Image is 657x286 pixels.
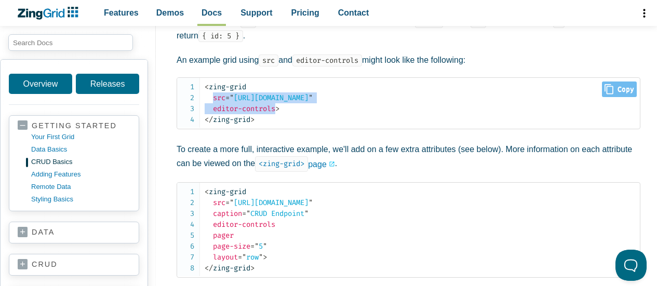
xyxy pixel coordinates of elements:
span: = [238,253,242,262]
span: caption [213,209,242,218]
iframe: Toggle Customer Support [615,250,647,281]
span: Contact [338,6,369,20]
a: CRUD basics [31,156,130,168]
a: Overview [9,74,72,94]
span: " [230,198,234,207]
span: editor-controls [213,220,275,229]
p: An example grid using and might look like the following: [177,53,640,67]
span: = [250,242,254,251]
span: zing-grid [205,115,250,124]
span: Features [104,6,139,20]
code: { id: 5 } [198,30,243,42]
span: layout [213,253,238,262]
span: Docs [202,6,222,20]
span: zing-grid [205,264,250,273]
span: page-size [213,242,250,251]
code: src [259,55,278,66]
a: data basics [31,143,130,156]
span: = [225,198,230,207]
span: [URL][DOMAIN_NAME] [225,198,313,207]
code: idKey [415,16,443,28]
a: styling basics [31,193,130,206]
a: <zing-grid>page [255,156,335,172]
code: 5 [553,16,565,28]
span: > [250,115,254,124]
a: data [18,227,130,238]
span: " [304,209,309,218]
a: getting started [18,121,130,131]
span: 5 [250,242,267,251]
span: zing-grid [205,187,246,196]
span: zing-grid [205,83,246,91]
span: pager [213,231,234,240]
span: " [246,209,250,218]
span: Pricing [291,6,319,20]
span: src [213,93,225,102]
span: = [225,93,230,102]
span: src [213,198,225,207]
span: > [275,104,279,113]
span: [URL][DOMAIN_NAME] [225,93,313,102]
code: <zing-grid> [255,156,308,172]
code: id [240,16,256,28]
span: editor-controls [213,104,275,113]
input: search input [8,34,133,51]
span: Support [240,6,272,20]
a: crud [18,260,130,270]
p: To create a more full, interactive example, we'll add on a few extra attributes (see below). More... [177,142,640,172]
span: " [309,93,313,102]
span: " [263,242,267,251]
span: > [250,264,254,273]
span: " [254,242,259,251]
a: remote data [31,181,130,193]
span: </ [205,264,213,273]
span: " [259,253,263,262]
code: editor-controls [292,55,362,66]
span: " [230,93,234,102]
a: Releases [76,74,139,94]
a: ZingChart Logo. Click to return to the homepage [17,7,84,20]
span: " [242,253,246,262]
span: > [263,253,267,262]
span: = [242,209,246,218]
span: </ [205,115,213,124]
span: CRUD Endpoint [242,209,309,218]
a: adding features [31,168,130,181]
span: < [205,83,209,91]
span: row [238,253,263,262]
code: id [471,16,486,28]
a: your first grid [31,131,130,143]
span: Demos [156,6,184,20]
span: < [205,187,209,196]
span: " [309,198,313,207]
